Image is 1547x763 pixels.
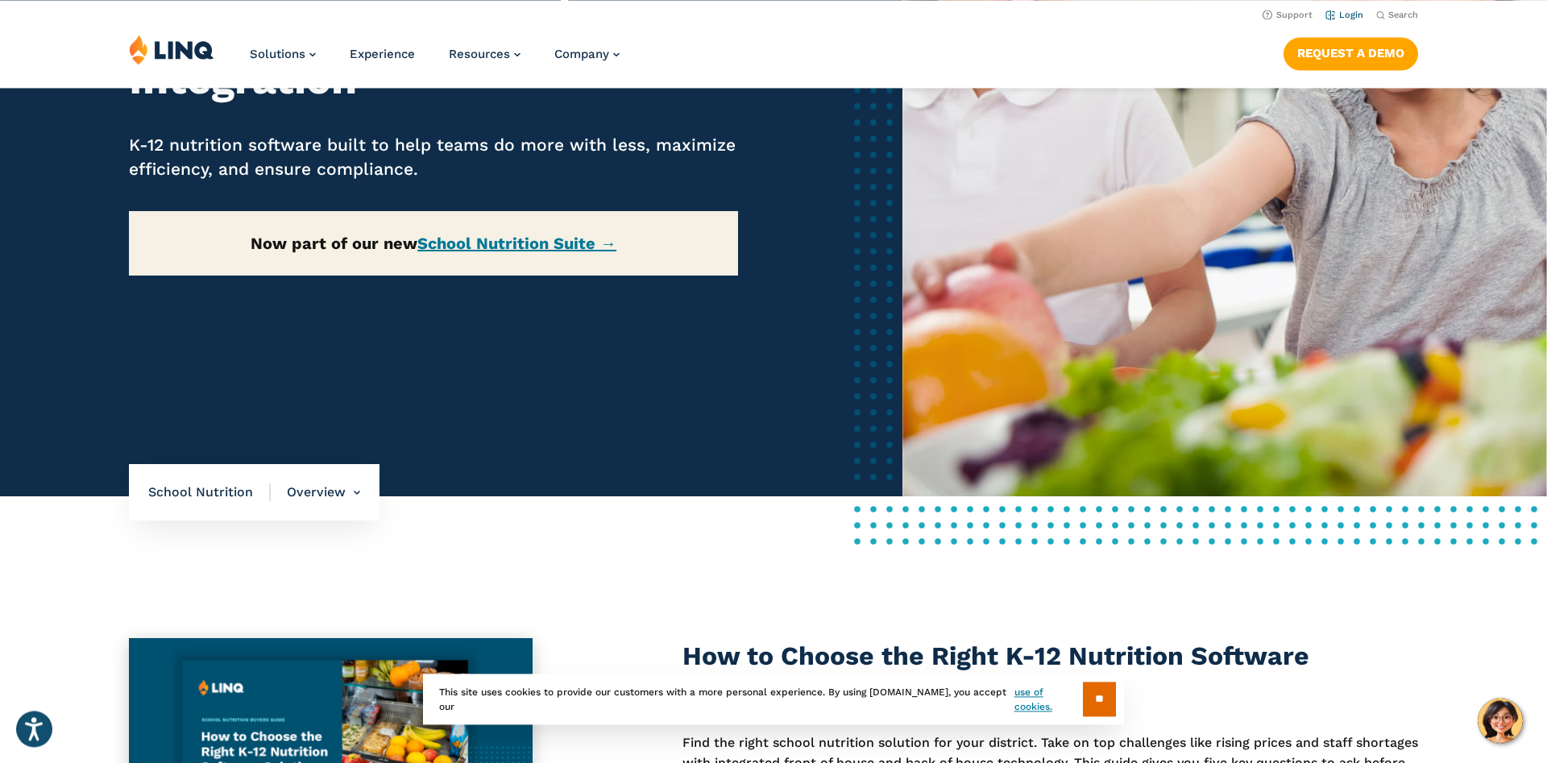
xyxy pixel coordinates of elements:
[350,47,415,61] a: Experience
[271,464,360,520] li: Overview
[554,47,609,61] span: Company
[1284,37,1418,69] a: Request a Demo
[449,47,521,61] a: Resources
[129,133,739,181] p: K-12 nutrition software built to help teams do more with less, maximize efficiency, and ensure co...
[1376,9,1418,21] button: Open Search Bar
[129,34,214,64] img: LINQ | K‑12 Software
[148,483,271,501] span: School Nutrition
[1478,698,1523,743] button: Hello, have a question? Let’s chat.
[1284,34,1418,69] nav: Button Navigation
[449,47,510,61] span: Resources
[250,47,305,61] span: Solutions
[1388,10,1418,20] span: Search
[251,234,616,253] strong: Now part of our new
[423,674,1124,724] div: This site uses cookies to provide our customers with a more personal experience. By using [DOMAIN...
[1014,685,1083,714] a: use of cookies.
[1263,10,1313,20] a: Support
[417,234,616,253] a: School Nutrition Suite →
[682,638,1418,711] h3: How to Choose the Right K-12 Nutrition Software Solution
[250,47,316,61] a: Solutions
[1325,10,1363,20] a: Login
[250,34,620,87] nav: Primary Navigation
[554,47,620,61] a: Company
